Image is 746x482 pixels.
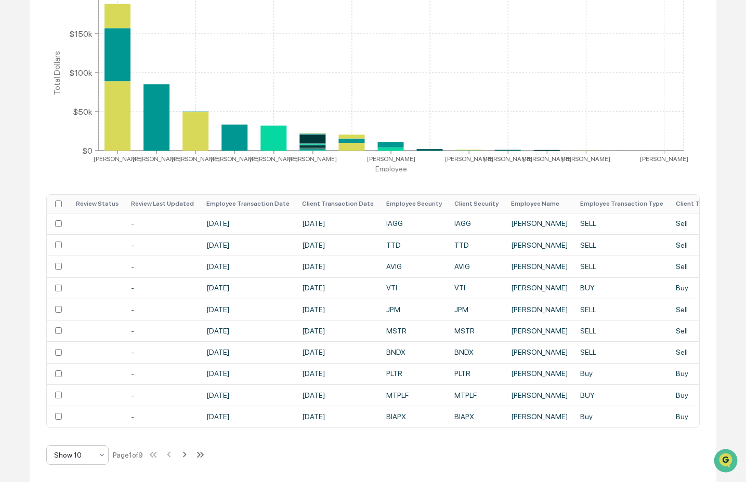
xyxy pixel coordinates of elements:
[380,195,448,213] th: Employee Security
[200,234,296,256] td: [DATE]
[103,176,126,184] span: Pylon
[6,127,71,145] a: 🖐️Preclearance
[35,79,171,90] div: Start new chat
[380,256,448,277] td: AVIG
[10,79,29,98] img: 1746055101610-c473b297-6a78-478c-a979-82029cc54cd1
[250,155,298,162] tspan: [PERSON_NAME]
[289,155,337,162] tspan: [PERSON_NAME]
[640,155,688,162] tspan: [PERSON_NAME]
[448,213,505,234] td: IAGG
[505,320,574,341] td: [PERSON_NAME]
[296,277,380,299] td: [DATE]
[380,320,448,341] td: MSTR
[133,155,181,162] tspan: [PERSON_NAME]
[35,90,132,98] div: We're available if you need us!
[505,299,574,320] td: [PERSON_NAME]
[200,341,296,363] td: [DATE]
[296,384,380,406] td: [DATE]
[10,22,189,38] p: How can we help?
[296,363,380,384] td: [DATE]
[380,213,448,234] td: IAGG
[574,341,670,363] td: SELL
[574,256,670,277] td: SELL
[574,213,670,234] td: SELL
[562,155,610,162] tspan: [PERSON_NAME]
[505,363,574,384] td: [PERSON_NAME]
[200,363,296,384] td: [DATE]
[574,234,670,256] td: SELL
[380,277,448,299] td: VTI
[523,155,571,162] tspan: [PERSON_NAME]
[10,132,19,140] div: 🖐️
[296,341,380,363] td: [DATE]
[448,277,505,299] td: VTI
[75,132,84,140] div: 🗄️
[296,213,380,234] td: [DATE]
[125,363,200,384] td: -
[574,299,670,320] td: SELL
[21,151,66,161] span: Data Lookup
[125,213,200,234] td: -
[380,384,448,406] td: MTPLF
[52,50,62,95] tspan: Total Dollars
[200,299,296,320] td: [DATE]
[296,234,380,256] td: [DATE]
[73,106,93,116] tspan: $50k
[448,299,505,320] td: JPM
[296,256,380,277] td: [DATE]
[69,29,93,38] tspan: $150k
[86,131,129,141] span: Attestations
[448,320,505,341] td: MSTR
[445,155,493,162] tspan: [PERSON_NAME]
[70,195,125,213] th: Review Status
[200,277,296,299] td: [DATE]
[82,145,93,155] tspan: $0
[211,155,259,162] tspan: [PERSON_NAME]
[125,234,200,256] td: -
[200,384,296,406] td: [DATE]
[200,320,296,341] td: [DATE]
[574,195,670,213] th: Employee Transaction Type
[380,234,448,256] td: TTD
[125,406,200,427] td: -
[71,127,133,145] a: 🗄️Attestations
[125,195,200,213] th: Review Last Updated
[69,68,93,77] tspan: $100k
[125,341,200,363] td: -
[6,146,70,165] a: 🔎Data Lookup
[113,451,143,459] div: Page 1 of 9
[505,213,574,234] td: [PERSON_NAME]
[484,155,532,162] tspan: [PERSON_NAME]
[713,448,741,476] iframe: Open customer support
[125,299,200,320] td: -
[574,406,670,427] td: Buy
[296,406,380,427] td: [DATE]
[380,341,448,363] td: BNDX
[10,152,19,160] div: 🔎
[448,363,505,384] td: PLTR
[448,384,505,406] td: MTPLF
[448,406,505,427] td: BIAPX
[505,277,574,299] td: [PERSON_NAME]
[505,384,574,406] td: [PERSON_NAME]
[448,256,505,277] td: AVIG
[380,363,448,384] td: PLTR
[73,176,126,184] a: Powered byPylon
[574,320,670,341] td: SELL
[200,256,296,277] td: [DATE]
[296,320,380,341] td: [DATE]
[125,277,200,299] td: -
[125,256,200,277] td: -
[505,406,574,427] td: [PERSON_NAME]
[200,406,296,427] td: [DATE]
[448,195,505,213] th: Client Security
[200,213,296,234] td: [DATE]
[574,363,670,384] td: Buy
[505,256,574,277] td: [PERSON_NAME]
[505,234,574,256] td: [PERSON_NAME]
[125,384,200,406] td: -
[380,299,448,320] td: JPM
[125,320,200,341] td: -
